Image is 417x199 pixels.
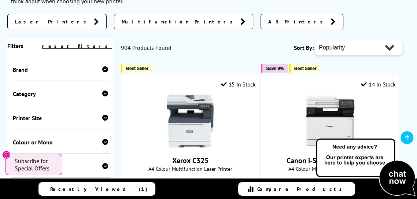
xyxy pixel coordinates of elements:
span: Recently Viewed (1) [50,186,147,192]
span: (84) [206,176,213,190]
span: Multifunction Printers [122,18,237,25]
a: Xerox C325 [172,156,208,165]
div: Brand [13,66,108,73]
a: Recently Viewed (1) [38,182,155,196]
span: Save 9% [266,66,284,71]
span: Compare Products [257,186,346,192]
span: Laser Printers [15,18,90,25]
div: Category [13,90,108,97]
a: Canon i-SENSYS MF752Cdw [303,143,358,150]
span: Best Seller [126,66,148,71]
span: A4 Colour Multifunction Laser Printer [265,165,395,172]
img: Open Live Chat window [314,137,417,198]
span: 904 Products Found [121,44,171,51]
button: Close [2,151,11,159]
span: A4 Colour Multifunction Laser Printer [125,165,255,172]
a: Xerox C325 [163,143,218,150]
div: Printer Size [13,114,108,122]
a: Canon i-SENSYS MF752Cdw [287,156,374,165]
span: Subscribe for Special Offers [15,157,55,172]
button: Best Seller [289,64,320,73]
div: 14 In Stock [361,81,395,88]
a: reset filters [42,43,112,49]
img: Canon i-SENSYS MF752Cdw [303,93,358,148]
a: Laser Printers [7,14,107,29]
button: Best Seller [121,64,152,73]
a: A3 Printers [261,14,343,29]
span: Filters [7,42,23,49]
span: Best Seller [294,66,317,71]
button: Save 9% [261,64,287,73]
img: Xerox C325 [163,93,218,148]
div: 15 In Stock [221,81,255,88]
a: Multifunction Printers [114,14,253,29]
span: Sort By: [294,44,314,51]
span: A3 Printers [268,18,327,25]
a: Compare Products [238,182,355,196]
div: Colour or Mono [13,139,108,146]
